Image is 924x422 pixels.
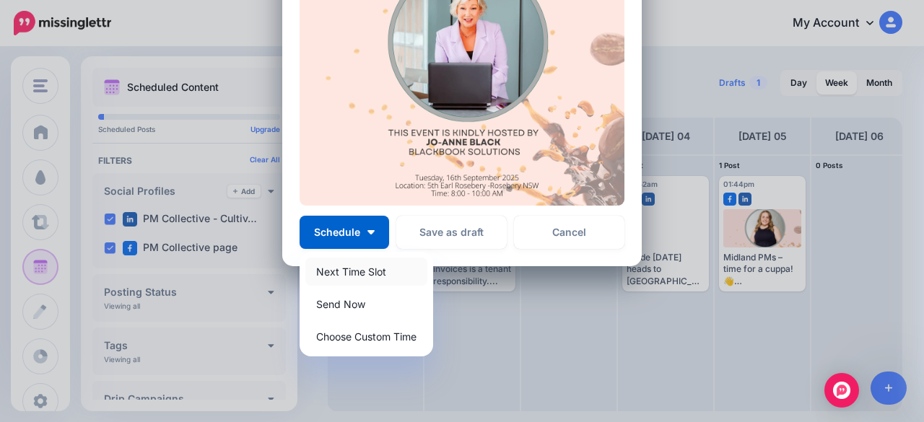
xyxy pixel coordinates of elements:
span: Schedule [314,227,360,237]
a: Send Now [305,290,427,318]
img: arrow-down-white.png [367,230,375,234]
a: Cancel [514,216,624,249]
a: Choose Custom Time [305,322,427,351]
button: Schedule [300,216,389,249]
div: Schedule [300,252,433,356]
div: Open Intercom Messenger [824,373,859,408]
button: Save as draft [396,216,507,249]
a: Next Time Slot [305,258,427,286]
